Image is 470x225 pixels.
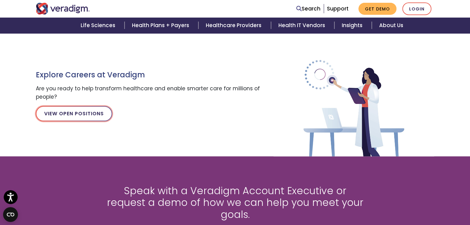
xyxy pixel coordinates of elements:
a: View Open Positions [36,106,112,121]
img: Veradigm logo [36,3,90,14]
a: Login [402,2,431,15]
h2: Speak with a Veradigm Account Executive or request a demo of how we can help you meet your goals. [104,185,366,220]
a: Health IT Vendors [271,18,334,33]
a: Insights [334,18,372,33]
a: Health Plans + Payers [125,18,198,33]
a: About Us [372,18,411,33]
a: Healthcare Providers [198,18,271,33]
a: Search [296,5,320,13]
a: Support [327,5,349,12]
h3: Explore Careers at Veradigm [36,71,265,80]
a: Life Sciences [73,18,125,33]
button: Open CMP widget [3,207,18,222]
p: Are you ready to help transform healthcare and enable smarter care for millions of people? [36,84,265,101]
a: Get Demo [358,3,396,15]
